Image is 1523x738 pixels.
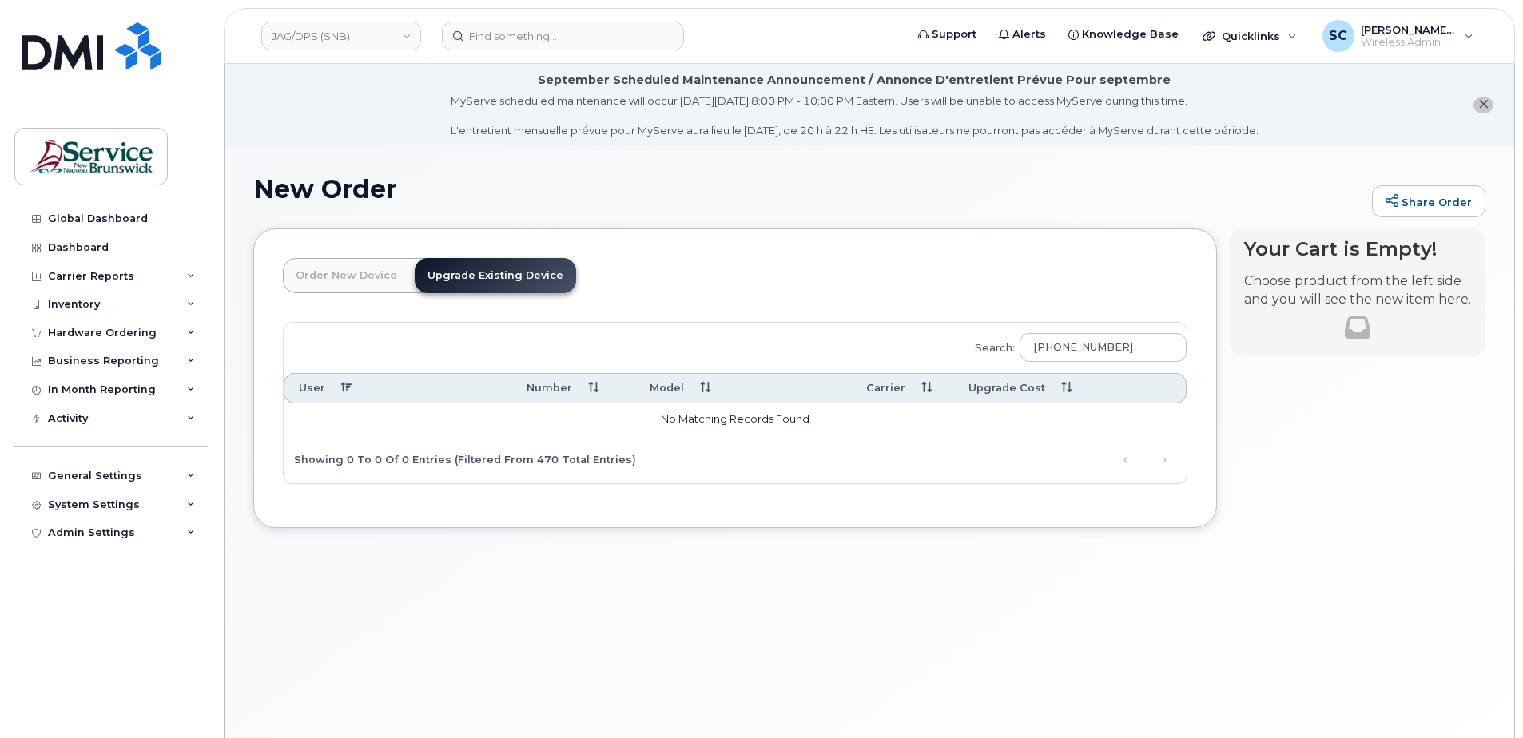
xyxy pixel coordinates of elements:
[1114,447,1138,471] a: Previous
[284,403,1187,435] td: No matching records found
[1152,447,1176,471] a: Next
[538,72,1171,89] div: September Scheduled Maintenance Announcement / Annonce D'entretient Prévue Pour septembre
[415,258,576,293] a: Upgrade Existing Device
[964,323,1187,367] label: Search:
[1244,272,1471,309] p: Choose product from the left side and you will see the new item here.
[451,93,1259,138] div: MyServe scheduled maintenance will occur [DATE][DATE] 8:00 PM - 10:00 PM Eastern. Users will be u...
[852,373,954,403] th: Carrier: activate to sort column ascending
[1372,185,1485,217] a: Share Order
[512,373,636,403] th: Number: activate to sort column ascending
[283,258,410,293] a: Order New Device
[1244,238,1471,260] h4: Your Cart is Empty!
[954,373,1097,403] th: Upgrade Cost: activate to sort column ascending
[284,445,636,472] div: Showing 0 to 0 of 0 entries (filtered from 470 total entries)
[635,373,851,403] th: Model: activate to sort column ascending
[1473,97,1493,113] button: close notification
[284,373,512,403] th: User: activate to sort column descending
[253,175,1364,203] h1: New Order
[1020,333,1187,362] input: Search:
